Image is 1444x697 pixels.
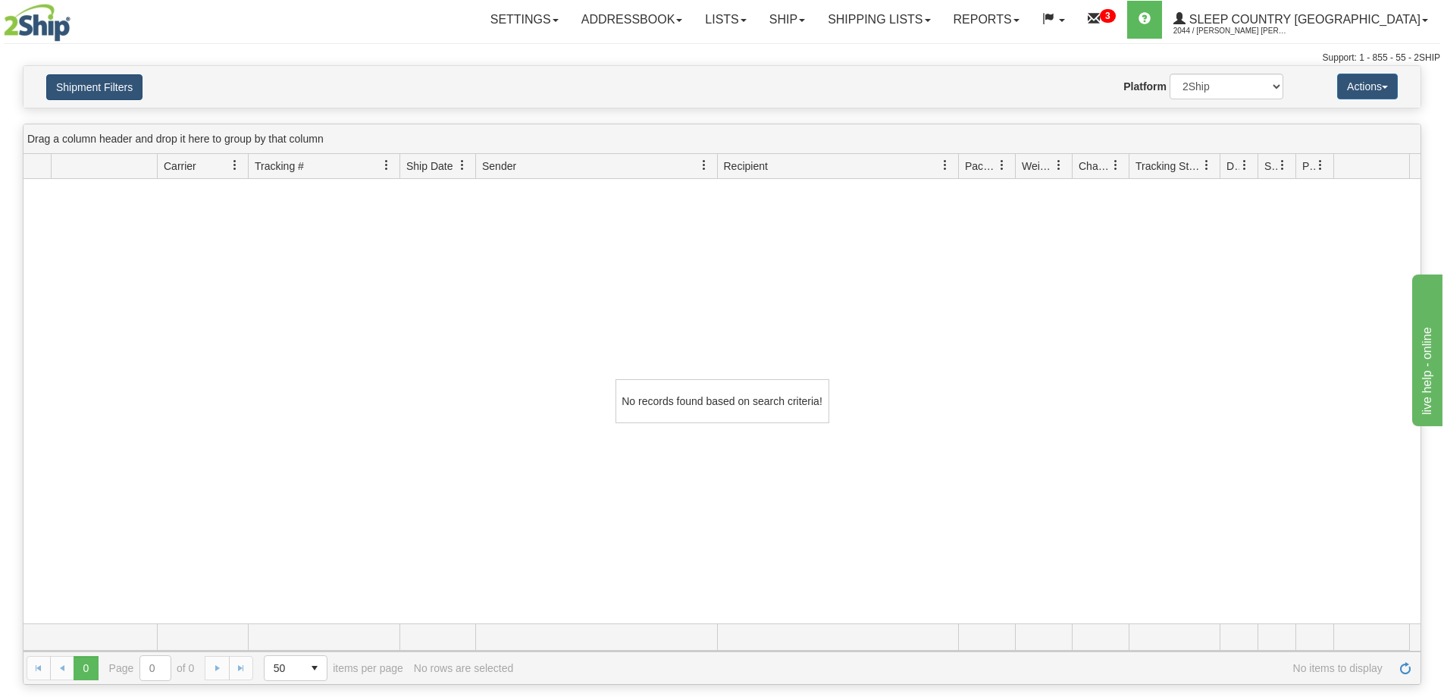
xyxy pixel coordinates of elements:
a: Sleep Country [GEOGRAPHIC_DATA] 2044 / [PERSON_NAME] [PERSON_NAME] [1162,1,1439,39]
a: Delivery Status filter column settings [1232,152,1258,178]
a: Refresh [1393,656,1417,680]
a: Pickup Status filter column settings [1308,152,1333,178]
label: Platform [1123,79,1167,94]
div: No records found based on search criteria! [616,379,829,423]
button: Actions [1337,74,1398,99]
a: Settings [479,1,570,39]
span: Page 0 [74,656,98,680]
span: Recipient [724,159,768,174]
div: Support: 1 - 855 - 55 - 2SHIP [4,52,1440,64]
div: live help - online [11,9,140,27]
span: Sleep Country [GEOGRAPHIC_DATA] [1186,13,1421,26]
span: 50 [274,661,293,676]
iframe: chat widget [1409,271,1442,425]
a: Weight filter column settings [1046,152,1072,178]
a: 3 [1076,1,1127,39]
span: Page of 0 [109,655,195,681]
a: Ship Date filter column settings [449,152,475,178]
a: Lists [694,1,757,39]
span: Carrier [164,159,196,174]
div: No rows are selected [414,662,514,674]
span: Pickup Status [1302,159,1315,174]
button: Shipment Filters [46,74,143,100]
span: Ship Date [406,159,453,174]
span: Packages [965,159,997,174]
span: Tracking Status [1135,159,1201,174]
span: Weight [1022,159,1054,174]
a: Reports [942,1,1031,39]
a: Carrier filter column settings [222,152,248,178]
span: Tracking # [255,159,304,174]
a: Ship [758,1,816,39]
a: Sender filter column settings [691,152,717,178]
a: Tracking Status filter column settings [1194,152,1220,178]
span: No items to display [524,662,1383,674]
a: Tracking # filter column settings [374,152,399,178]
a: Addressbook [570,1,694,39]
span: Delivery Status [1226,159,1239,174]
a: Packages filter column settings [989,152,1015,178]
span: Page sizes drop down [264,655,327,681]
sup: 3 [1100,9,1116,23]
img: logo2044.jpg [4,4,70,42]
span: Shipment Issues [1264,159,1277,174]
span: items per page [264,655,403,681]
span: Charge [1079,159,1110,174]
span: Sender [482,159,516,174]
a: Shipping lists [816,1,941,39]
a: Recipient filter column settings [932,152,958,178]
span: select [302,656,327,680]
a: Shipment Issues filter column settings [1270,152,1295,178]
span: 2044 / [PERSON_NAME] [PERSON_NAME] [1173,24,1287,39]
div: grid grouping header [23,124,1421,154]
a: Charge filter column settings [1103,152,1129,178]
